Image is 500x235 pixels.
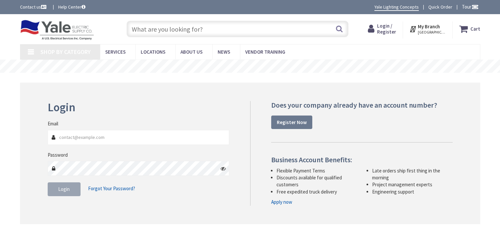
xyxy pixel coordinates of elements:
li: Project management experts [372,181,453,188]
span: [GEOGRAPHIC_DATA], [GEOGRAPHIC_DATA] [418,30,446,35]
h2: Login [48,101,229,114]
a: Quick Order [428,4,452,10]
span: Vendor Training [245,49,285,55]
li: Late orders ship first thing in the morning [372,167,453,181]
span: Forgot Your Password? [88,185,135,192]
button: Login [48,182,81,196]
strong: Register Now [277,119,307,125]
a: Help Center [58,4,85,10]
a: Apply now [271,198,292,205]
a: Forgot Your Password? [88,182,135,195]
div: My Branch [GEOGRAPHIC_DATA], [GEOGRAPHIC_DATA] [409,23,446,35]
a: Login / Register [368,23,396,35]
span: Login / Register [377,23,396,35]
h4: Does your company already have an account number? [271,101,453,109]
i: Click here to show/hide password [221,166,226,171]
a: Cart [459,23,480,35]
strong: My Branch [418,23,440,30]
span: Login [58,186,70,192]
li: Engineering support [372,188,453,195]
a: Yale Lighting Concepts [374,4,419,11]
a: Contact us [20,4,48,10]
li: Free expedited truck delivery [276,188,357,195]
span: Services [105,49,126,55]
span: Locations [141,49,165,55]
li: Discounts available for qualified customers [276,174,357,188]
img: Yale Electric Supply Co. [20,20,94,40]
a: Register Now [271,116,312,129]
span: Shop By Category [40,48,91,56]
label: Password [48,151,68,158]
strong: Cart [470,23,480,35]
input: What are you looking for? [127,21,348,37]
label: Email [48,120,58,127]
span: News [218,49,230,55]
input: Email [48,130,229,145]
li: Flexible Payment Terms [276,167,357,174]
span: About Us [180,49,202,55]
h4: Business Account Benefits: [271,156,453,164]
span: Tour [462,4,479,10]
